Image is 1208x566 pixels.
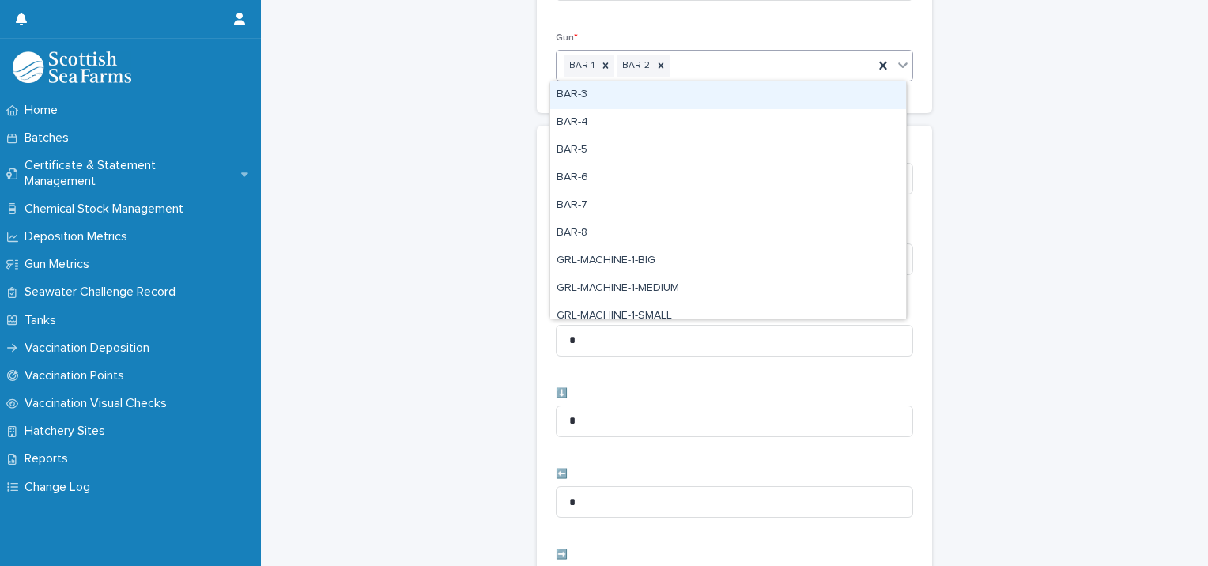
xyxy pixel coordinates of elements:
[556,33,578,43] span: Gun
[18,341,162,356] p: Vaccination Deposition
[556,389,568,398] span: ⬇️
[564,55,597,77] div: BAR-1
[18,202,196,217] p: Chemical Stock Management
[550,109,906,137] div: BAR-4
[550,192,906,220] div: BAR-7
[18,130,81,145] p: Batches
[18,368,137,383] p: Vaccination Points
[550,137,906,164] div: BAR-5
[18,285,188,300] p: Seawater Challenge Record
[18,396,179,411] p: Vaccination Visual Checks
[617,55,652,77] div: BAR-2
[18,103,70,118] p: Home
[556,550,568,560] span: ➡️
[556,470,568,479] span: ⬅️
[550,220,906,247] div: BAR-8
[550,81,906,109] div: BAR-3
[18,158,241,188] p: Certificate & Statement Management
[18,313,69,328] p: Tanks
[18,257,102,272] p: Gun Metrics
[550,164,906,192] div: BAR-6
[550,247,906,275] div: GRL-MACHINE-1-BIG
[13,51,131,83] img: uOABhIYSsOPhGJQdTwEw
[18,229,140,244] p: Deposition Metrics
[550,275,906,303] div: GRL-MACHINE-1-MEDIUM
[18,451,81,466] p: Reports
[550,303,906,330] div: GRL-MACHINE-1-SMALL
[18,424,118,439] p: Hatchery Sites
[18,480,103,495] p: Change Log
